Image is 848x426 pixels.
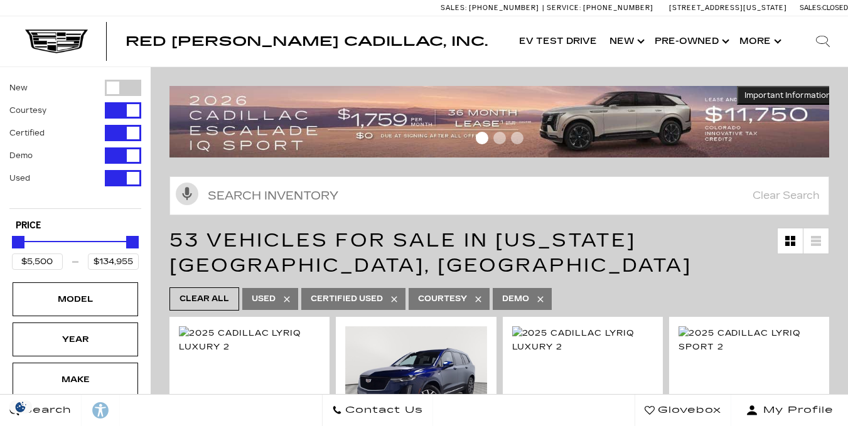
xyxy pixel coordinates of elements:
[126,34,488,49] span: Red [PERSON_NAME] Cadillac, Inc.
[180,291,229,307] span: Clear All
[502,291,529,307] span: Demo
[44,292,107,306] div: Model
[418,291,467,307] span: Courtesy
[13,282,138,316] div: ModelModel
[176,183,198,205] svg: Click to toggle on voice search
[179,326,320,354] img: 2025 Cadillac LYRIQ Luxury 2
[342,402,423,419] span: Contact Us
[547,4,581,12] span: Service:
[513,16,603,67] a: EV Test Drive
[6,400,35,413] section: Click to Open Cookie Consent Modal
[476,132,488,144] span: Go to slide 1
[511,132,523,144] span: Go to slide 3
[822,4,848,12] span: Closed
[731,395,848,426] button: Open user profile menu
[542,4,657,11] a: Service: [PHONE_NUMBER]
[44,333,107,346] div: Year
[800,4,822,12] span: Sales:
[744,90,831,100] span: Important Information
[44,373,107,386] div: Make
[512,326,653,354] img: 2025 Cadillac LYRIQ Luxury 2
[493,132,506,144] span: Go to slide 2
[311,291,383,307] span: Certified Used
[126,35,488,48] a: Red [PERSON_NAME] Cadillac, Inc.
[12,236,24,248] div: Minimum Price
[16,220,135,232] h5: Price
[583,4,653,12] span: [PHONE_NUMBER]
[9,80,141,208] div: Filter by Vehicle Type
[25,29,88,53] img: Cadillac Dark Logo with Cadillac White Text
[169,229,692,277] span: 53 Vehicles for Sale in [US_STATE][GEOGRAPHIC_DATA], [GEOGRAPHIC_DATA]
[737,86,839,105] button: Important Information
[9,149,33,162] label: Demo
[469,4,539,12] span: [PHONE_NUMBER]
[733,16,785,67] button: More
[669,4,787,12] a: [STREET_ADDRESS][US_STATE]
[635,395,731,426] a: Glovebox
[9,127,45,139] label: Certified
[126,236,139,248] div: Maximum Price
[88,253,139,270] input: Maximum
[441,4,542,11] a: Sales: [PHONE_NUMBER]
[13,363,138,397] div: MakeMake
[169,176,829,215] input: Search Inventory
[6,400,35,413] img: Opt-Out Icon
[19,402,72,419] span: Search
[322,395,433,426] a: Contact Us
[655,402,721,419] span: Glovebox
[758,402,834,419] span: My Profile
[169,86,839,157] img: 2509-September-FOM-Escalade-IQ-Lease9
[9,172,30,184] label: Used
[603,16,648,67] a: New
[441,4,467,12] span: Sales:
[648,16,733,67] a: Pre-Owned
[679,326,820,354] img: 2025 Cadillac LYRIQ Sport 2
[9,104,46,117] label: Courtesy
[9,82,28,94] label: New
[12,253,63,270] input: Minimum
[12,232,139,270] div: Price
[13,322,138,356] div: YearYear
[252,291,276,307] span: Used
